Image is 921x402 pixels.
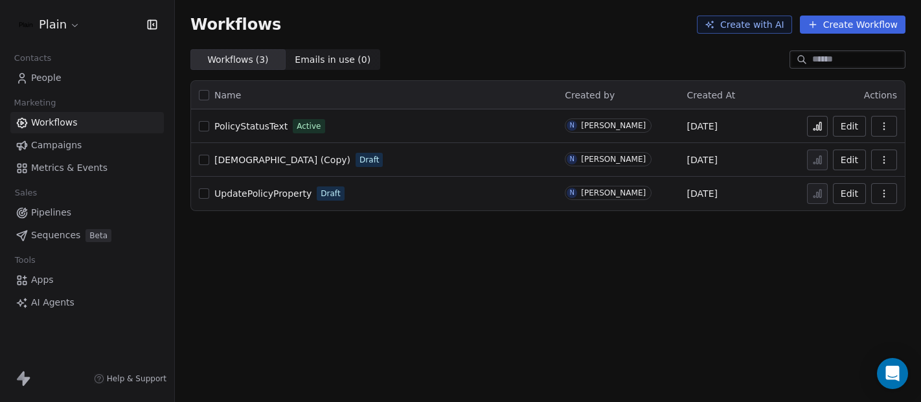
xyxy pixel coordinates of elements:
span: Emails in use ( 0 ) [295,53,370,67]
span: Active [297,120,321,132]
button: Edit [833,183,866,204]
span: Actions [864,90,897,100]
a: Metrics & Events [10,157,164,179]
span: Tools [9,251,41,270]
div: [PERSON_NAME] [581,121,646,130]
div: N [569,188,574,198]
a: PolicyStatusText [214,120,288,133]
span: AI Agents [31,296,74,309]
span: [DEMOGRAPHIC_DATA] (Copy) [214,155,350,165]
span: Pipelines [31,206,71,219]
span: Help & Support [107,374,166,384]
a: Campaigns [10,135,164,156]
span: Workflows [190,16,281,34]
span: [DATE] [687,120,718,133]
img: Plain-Logo-Tile.png [18,17,34,32]
button: Plain [16,14,83,36]
span: [DATE] [687,153,718,166]
a: People [10,67,164,89]
div: N [569,120,574,131]
a: AI Agents [10,292,164,313]
button: Create with AI [697,16,792,34]
span: Beta [85,229,111,242]
a: UpdatePolicyProperty [214,187,312,200]
span: Metrics & Events [31,161,108,175]
a: Help & Support [94,374,166,384]
span: Campaigns [31,139,82,152]
span: Draft [359,154,379,166]
span: Plain [39,16,67,33]
span: [DATE] [687,187,718,200]
span: Apps [31,273,54,287]
button: Edit [833,150,866,170]
a: Workflows [10,112,164,133]
span: Sequences [31,229,80,242]
span: Draft [321,188,340,199]
span: Workflows [31,116,78,129]
a: Apps [10,269,164,291]
div: [PERSON_NAME] [581,155,646,164]
span: UpdatePolicyProperty [214,188,312,199]
span: Sales [9,183,43,203]
span: Name [214,89,241,102]
span: Contacts [8,49,57,68]
a: SequencesBeta [10,225,164,246]
span: People [31,71,62,85]
span: PolicyStatusText [214,121,288,131]
span: Created At [687,90,736,100]
div: Open Intercom Messenger [877,358,908,389]
a: [DEMOGRAPHIC_DATA] (Copy) [214,153,350,166]
button: Create Workflow [800,16,905,34]
button: Edit [833,116,866,137]
a: Pipelines [10,202,164,223]
span: Created by [565,90,615,100]
div: [PERSON_NAME] [581,188,646,197]
div: N [569,154,574,164]
span: Marketing [8,93,62,113]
